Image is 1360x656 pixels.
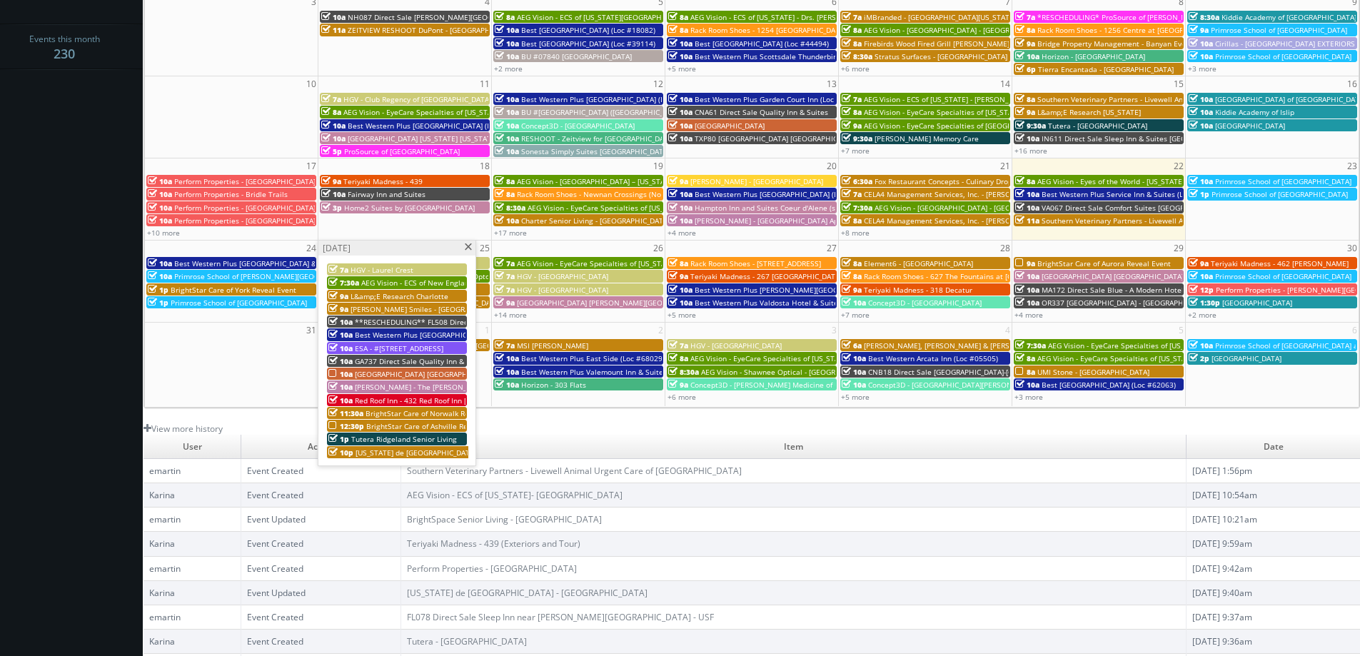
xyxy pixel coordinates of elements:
[348,133,498,143] span: [GEOGRAPHIC_DATA] [US_STATE] [US_STATE]
[842,216,862,226] span: 8a
[690,258,821,268] span: Rack Room Shoes - [STREET_ADDRESS]
[343,176,423,186] span: Teriyaki Madness - 439
[864,340,1139,350] span: [PERSON_NAME], [PERSON_NAME] & [PERSON_NAME], LLC - [GEOGRAPHIC_DATA]
[1189,94,1213,104] span: 10a
[1222,298,1292,308] span: [GEOGRAPHIC_DATA]
[668,94,692,104] span: 10a
[356,448,553,458] span: [US_STATE] de [GEOGRAPHIC_DATA] - [GEOGRAPHIC_DATA]
[407,611,714,623] a: FL078 Direct Sale Sleep Inn near [PERSON_NAME][GEOGRAPHIC_DATA] - USF
[1015,94,1035,104] span: 8a
[1189,12,1219,22] span: 8:30a
[407,538,580,550] a: Teriyaki Madness - 439 (Exteriors and Tour)
[668,298,692,308] span: 10a
[695,298,888,308] span: Best Western Plus Valdosta Hotel & Suites (Loc #11213)
[1189,107,1213,117] span: 10a
[321,94,341,104] span: 7a
[842,203,872,213] span: 7:30a
[1014,310,1043,320] a: +4 more
[344,203,475,213] span: Home2 Suites by [GEOGRAPHIC_DATA]
[354,271,615,281] span: AEG Vision - ECS of New England - OptomEyes Health – [GEOGRAPHIC_DATA]
[54,45,75,62] strong: 230
[348,12,627,22] span: NH087 Direct Sale [PERSON_NAME][GEOGRAPHIC_DATA], Ascend Hotel Collection
[875,133,979,143] span: [PERSON_NAME] Memory Care
[695,203,880,213] span: Hampton Inn and Suites Coeur d'Alene (second shoot)
[690,340,782,350] span: HGV - [GEOGRAPHIC_DATA]
[690,25,846,35] span: Rack Room Shoes - 1254 [GEOGRAPHIC_DATA]
[521,39,655,49] span: Best [GEOGRAPHIC_DATA] (Loc #39114)
[668,271,688,281] span: 9a
[328,408,363,418] span: 11:30a
[668,51,692,61] span: 10a
[695,133,860,143] span: TXP80 [GEOGRAPHIC_DATA] [GEOGRAPHIC_DATA]
[148,285,168,295] span: 1p
[355,369,573,379] span: [GEOGRAPHIC_DATA] [GEOGRAPHIC_DATA] - [GEOGRAPHIC_DATA]
[868,367,1076,377] span: CNB18 Direct Sale [GEOGRAPHIC_DATA]-[GEOGRAPHIC_DATA]
[842,189,862,199] span: 7a
[842,121,862,131] span: 9a
[494,64,523,74] a: +2 more
[875,51,1051,61] span: Stratus Surfaces - [GEOGRAPHIC_DATA] Slab Gallery
[1042,203,1228,213] span: VA067 Direct Sale Comfort Suites [GEOGRAPHIC_DATA]
[355,382,555,392] span: [PERSON_NAME] - The [PERSON_NAME] House Apartments
[1189,340,1213,350] span: 10a
[521,367,713,377] span: Best Western Plus Valemount Inn & Suites (Loc #62120)
[521,146,670,156] span: Sonesta Simply Suites [GEOGRAPHIC_DATA]
[668,189,692,199] span: 10a
[868,380,1076,390] span: Concept3D - [GEOGRAPHIC_DATA][PERSON_NAME][US_STATE]
[495,380,519,390] span: 10a
[842,367,866,377] span: 10a
[1042,133,1239,143] span: IN611 Direct Sale Sleep Inn & Suites [GEOGRAPHIC_DATA]
[174,258,386,268] span: Best Western Plus [GEOGRAPHIC_DATA] & Suites (Loc #45093)
[695,107,828,117] span: CNA61 Direct Sale Quality Inn & Suites
[842,133,872,143] span: 9:30a
[528,203,811,213] span: AEG Vision - EyeCare Specialties of [US_STATE][PERSON_NAME] Eyecare Associates
[1037,353,1279,363] span: AEG Vision - EyeCare Specialties of [US_STATE] - Carolina Family Vision
[864,94,1214,104] span: AEG Vision - ECS of [US_STATE] - [PERSON_NAME] EyeCare - [GEOGRAPHIC_DATA] ([GEOGRAPHIC_DATA])
[1015,25,1035,35] span: 8a
[328,265,348,275] span: 7a
[668,380,688,390] span: 9a
[864,216,1072,226] span: CELA4 Management Services, Inc. - [PERSON_NAME] Genesis
[1189,353,1209,363] span: 2p
[1215,176,1351,186] span: Primrose School of [GEOGRAPHIC_DATA]
[668,228,696,238] a: +4 more
[1038,64,1174,74] span: Tierra Encantada - [GEOGRAPHIC_DATA]
[1014,146,1047,156] a: +16 more
[1015,340,1046,350] span: 7:30a
[1037,25,1227,35] span: Rack Room Shoes - 1256 Centre at [GEOGRAPHIC_DATA]
[321,133,346,143] span: 10a
[1014,392,1043,402] a: +3 more
[1188,310,1217,320] a: +2 more
[494,310,527,320] a: +14 more
[495,271,515,281] span: 7a
[517,258,772,268] span: AEG Vision - EyeCare Specialties of [US_STATE] – [PERSON_NAME] Eye Care
[143,423,223,435] a: View more history
[1015,271,1039,281] span: 10a
[407,635,527,647] a: Tutera - [GEOGRAPHIC_DATA]
[343,107,696,117] span: AEG Vision - EyeCare Specialties of [US_STATE] - [PERSON_NAME] Eyecare Associates - [PERSON_NAME]
[842,380,866,390] span: 10a
[690,353,932,363] span: AEG Vision - EyeCare Specialties of [US_STATE] - In Focus Vision Center
[1048,340,1294,350] span: AEG Vision - EyeCare Specialties of [US_STATE] – [PERSON_NAME] Vision
[407,587,648,599] a: [US_STATE] de [GEOGRAPHIC_DATA] - [GEOGRAPHIC_DATA]
[1215,107,1294,117] span: Kiddie Academy of Islip
[842,25,862,35] span: 8a
[842,285,862,295] span: 9a
[1212,353,1281,363] span: [GEOGRAPHIC_DATA]
[1215,271,1351,281] span: Primrose School of [GEOGRAPHIC_DATA]
[328,343,353,353] span: 10a
[148,216,172,226] span: 10a
[842,353,866,363] span: 10a
[174,271,367,281] span: Primrose School of [PERSON_NAME][GEOGRAPHIC_DATA]
[148,203,172,213] span: 10a
[668,176,688,186] span: 9a
[1015,176,1035,186] span: 8a
[321,121,346,131] span: 10a
[321,176,341,186] span: 9a
[351,434,457,444] span: Tutera Ridgeland Senior Living
[1037,176,1254,186] span: AEG Vision - Eyes of the World - [US_STATE][GEOGRAPHIC_DATA]
[668,340,688,350] span: 7a
[842,258,862,268] span: 8a
[868,298,982,308] span: Concept3D - [GEOGRAPHIC_DATA]
[328,434,349,444] span: 1p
